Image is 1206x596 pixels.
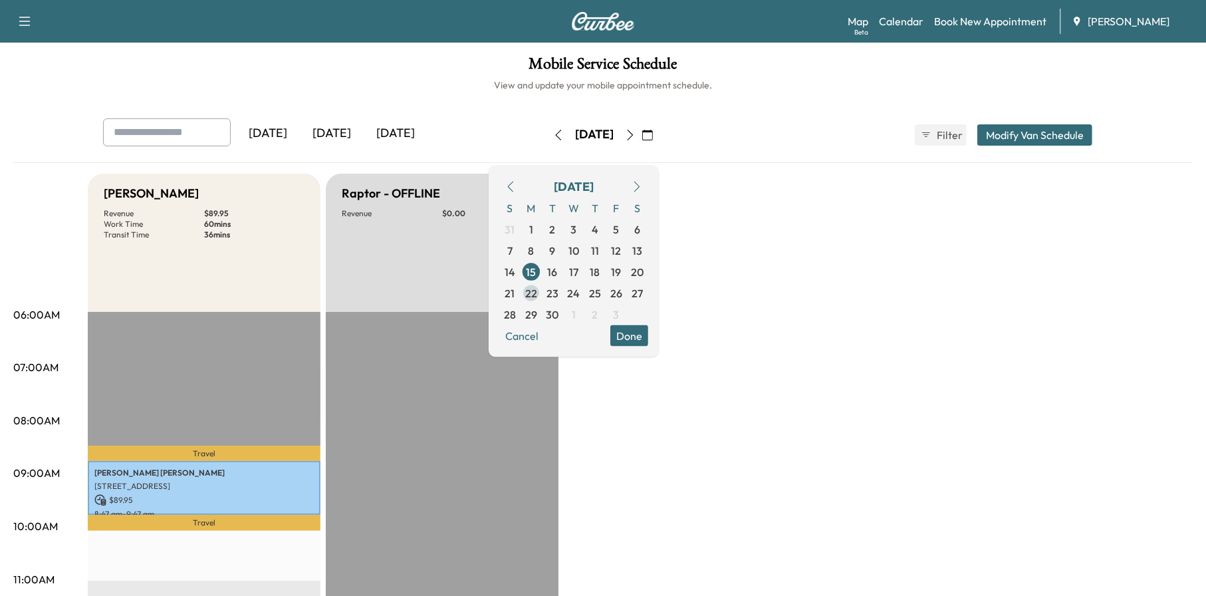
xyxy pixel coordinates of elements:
span: F [606,197,627,218]
p: Work Time [104,219,204,229]
span: 30 [546,306,559,322]
p: 09:00AM [13,465,60,481]
span: 20 [632,263,644,279]
p: 8:47 am - 9:47 am [94,509,314,520]
span: 4 [592,221,598,237]
p: 11:00AM [13,571,55,587]
span: 2 [592,306,598,322]
span: 15 [527,263,537,279]
h5: [PERSON_NAME] [104,184,199,203]
span: 14 [505,263,515,279]
p: Transit Time [104,229,204,240]
span: 1 [529,221,533,237]
span: 3 [614,306,620,322]
a: Book New Appointment [934,13,1046,29]
p: 60 mins [204,219,304,229]
span: 22 [525,285,537,301]
span: 23 [546,285,558,301]
span: 27 [632,285,644,301]
span: 18 [590,263,600,279]
span: 21 [505,285,515,301]
span: M [521,197,542,218]
span: 31 [505,221,515,237]
h1: Mobile Service Schedule [13,56,1193,78]
h5: Raptor - OFFLINE [342,184,440,203]
p: 06:00AM [13,307,60,323]
div: [DATE] [554,177,594,196]
a: MapBeta [848,13,868,29]
span: 1 [572,306,576,322]
span: 28 [504,306,516,322]
span: 7 [507,242,513,258]
span: 10 [568,242,579,258]
span: T [542,197,563,218]
span: 19 [612,263,622,279]
p: $ 89.95 [204,208,304,219]
span: 24 [568,285,580,301]
p: [STREET_ADDRESS] [94,481,314,492]
span: 2 [550,221,556,237]
p: 36 mins [204,229,304,240]
div: [DATE] [236,118,300,149]
span: Filter [937,127,961,143]
span: S [627,197,648,218]
span: 6 [635,221,641,237]
p: Revenue [342,208,442,219]
p: $ 0.00 [442,208,543,219]
p: 08:00AM [13,412,60,428]
span: 16 [548,263,558,279]
p: Travel [88,446,320,461]
p: $ 89.95 [94,494,314,506]
div: [DATE] [575,126,614,143]
button: Cancel [499,325,544,346]
span: 5 [614,221,620,237]
span: 29 [525,306,537,322]
span: 13 [633,242,643,258]
p: 07:00AM [13,359,59,375]
span: 9 [550,242,556,258]
p: Travel [88,515,320,531]
h6: View and update your mobile appointment schedule. [13,78,1193,92]
span: 26 [610,285,622,301]
span: 3 [571,221,577,237]
button: Done [610,325,648,346]
p: Revenue [104,208,204,219]
p: [PERSON_NAME] [PERSON_NAME] [94,468,314,478]
button: Modify Van Schedule [977,124,1092,146]
span: 8 [529,242,535,258]
span: 25 [589,285,601,301]
span: S [499,197,521,218]
span: W [563,197,584,218]
span: 12 [612,242,622,258]
div: Beta [854,27,868,37]
span: 11 [591,242,599,258]
span: T [584,197,606,218]
div: [DATE] [364,118,427,149]
a: Calendar [879,13,923,29]
p: 10:00AM [13,518,58,534]
img: Curbee Logo [571,12,635,31]
span: 17 [569,263,578,279]
button: Filter [915,124,967,146]
div: [DATE] [300,118,364,149]
span: [PERSON_NAME] [1088,13,1169,29]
